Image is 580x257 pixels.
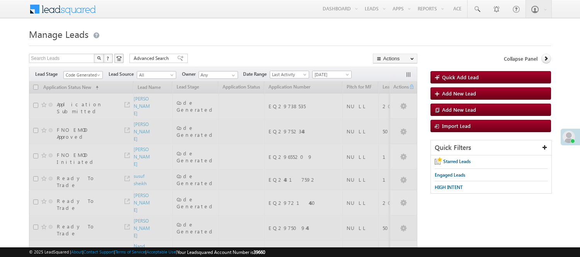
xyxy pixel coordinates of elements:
span: Add New Lead [442,106,476,113]
span: Date Range [243,71,270,78]
a: Show All Items [228,71,237,79]
span: [DATE] [313,71,349,78]
span: Lead Stage [35,71,63,78]
span: HIGH INTENT [435,184,463,190]
span: Lead Source [109,71,137,78]
button: ? [104,54,113,63]
button: Actions [373,54,417,63]
a: About [71,249,82,254]
a: Contact Support [83,249,114,254]
span: Manage Leads [29,28,88,40]
span: Owner [182,71,199,78]
a: Acceptable Use [146,249,176,254]
input: Type to Search [199,71,238,79]
img: Search [97,56,101,60]
a: [DATE] [312,71,352,78]
span: Import Lead [442,123,471,129]
span: Advanced Search [134,55,171,62]
span: Collapse Panel [504,55,537,62]
span: 39660 [253,249,265,255]
a: Last Activity [270,71,309,78]
span: Quick Add Lead [442,74,479,80]
span: Code Generated [64,71,100,78]
a: Terms of Service [115,249,145,254]
span: Starred Leads [443,158,471,164]
a: All [137,71,176,79]
div: Quick Filters [431,140,551,155]
span: All [137,71,174,78]
span: Last Activity [270,71,307,78]
span: Engaged Leads [435,172,465,178]
span: © 2025 LeadSquared | | | | | [29,248,265,256]
a: Code Generated [63,71,103,79]
span: ? [107,55,110,61]
span: Your Leadsquared Account Number is [177,249,265,255]
span: Add New Lead [442,90,476,97]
